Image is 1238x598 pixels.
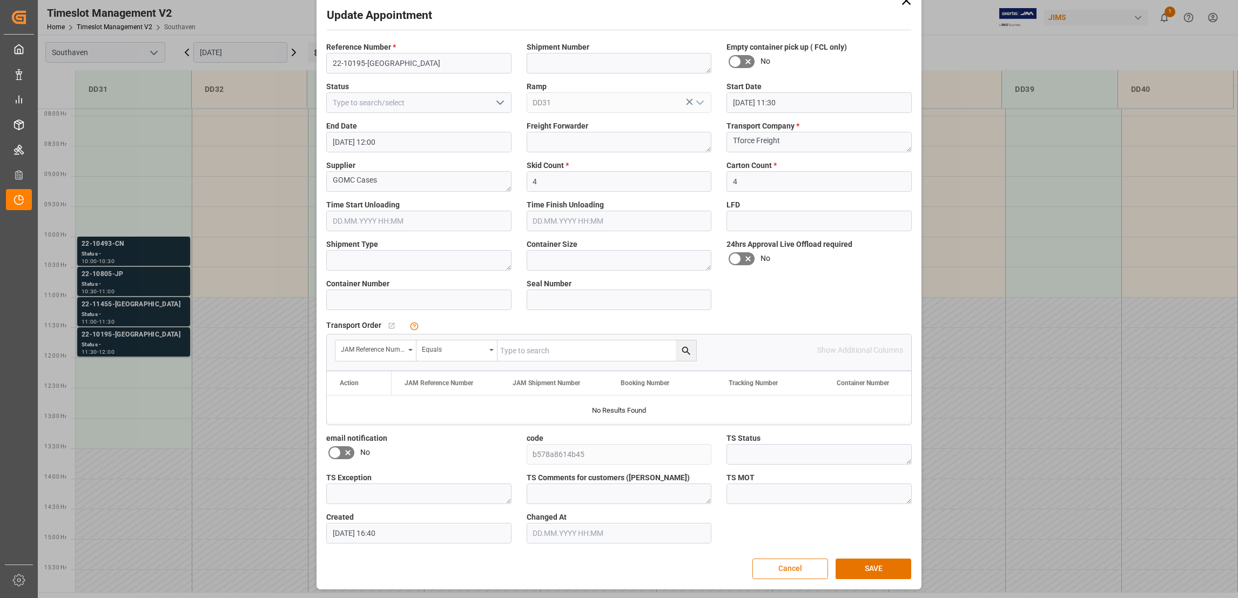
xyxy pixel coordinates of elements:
[726,92,912,113] input: DD.MM.YYYY HH:MM
[340,379,359,387] div: Action
[326,160,355,171] span: Supplier
[527,278,571,290] span: Seal Number
[527,523,712,543] input: DD.MM.YYYY HH:MM
[527,211,712,231] input: DD.MM.YYYY HH:MM
[335,340,416,361] button: open menu
[726,199,740,211] span: LFD
[527,433,543,444] span: code
[527,160,569,171] span: Skid Count
[726,472,755,483] span: TS MOT
[527,472,690,483] span: TS Comments for customers ([PERSON_NAME])
[726,132,912,152] textarea: Tforce Freight
[326,472,372,483] span: TS Exception
[527,120,588,132] span: Freight Forwarder
[621,379,669,387] span: Booking Number
[326,523,512,543] input: DD.MM.YYYY HH:MM
[726,160,777,171] span: Carton Count
[326,433,387,444] span: email notification
[422,342,486,354] div: Equals
[726,81,762,92] span: Start Date
[513,379,580,387] span: JAM Shipment Number
[491,95,507,111] button: open menu
[341,342,405,354] div: JAM Reference Number
[326,81,349,92] span: Status
[527,239,577,250] span: Container Size
[327,7,432,24] h2: Update Appointment
[326,92,512,113] input: Type to search/select
[527,512,567,523] span: Changed At
[527,42,589,53] span: Shipment Number
[326,120,357,132] span: End Date
[405,379,473,387] span: JAM Reference Number
[726,42,847,53] span: Empty container pick up ( FCL only)
[527,199,604,211] span: Time Finish Unloading
[326,512,354,523] span: Created
[676,340,696,361] button: search button
[416,340,497,361] button: open menu
[729,379,778,387] span: Tracking Number
[752,559,828,579] button: Cancel
[761,56,770,67] span: No
[326,132,512,152] input: DD.MM.YYYY HH:MM
[836,559,911,579] button: SAVE
[326,42,396,53] span: Reference Number
[497,340,696,361] input: Type to search
[726,433,761,444] span: TS Status
[360,447,370,458] span: No
[326,239,378,250] span: Shipment Type
[691,95,708,111] button: open menu
[726,239,852,250] span: 24hrs Approval Live Offload required
[326,278,389,290] span: Container Number
[326,320,381,331] span: Transport Order
[837,379,889,387] span: Container Number
[326,211,512,231] input: DD.MM.YYYY HH:MM
[761,253,770,264] span: No
[527,92,712,113] input: Type to search/select
[326,171,512,192] textarea: GOMC Cases
[527,81,547,92] span: Ramp
[726,120,799,132] span: Transport Company
[326,199,400,211] span: Time Start Unloading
